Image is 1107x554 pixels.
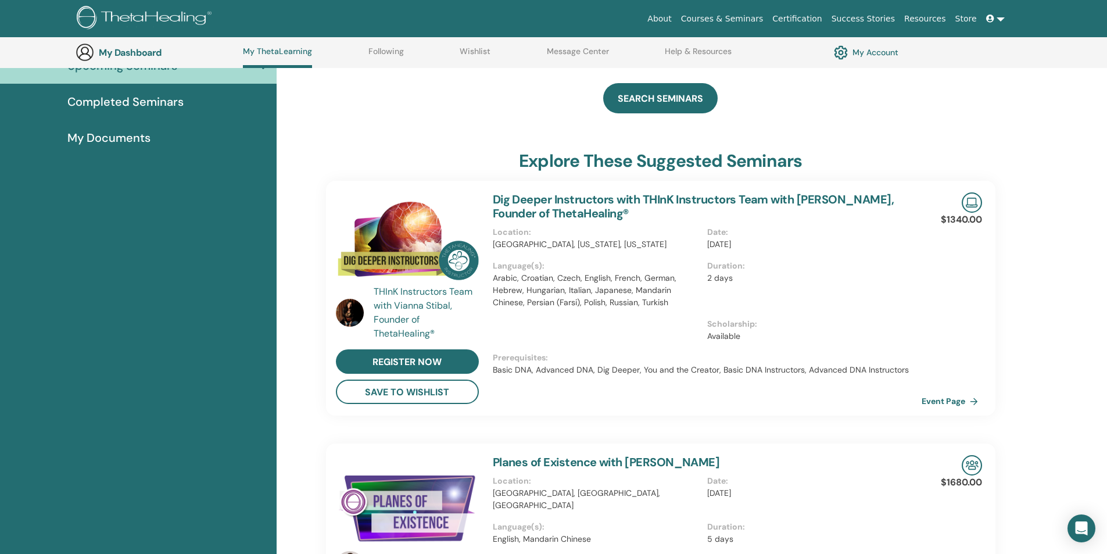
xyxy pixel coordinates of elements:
img: cog.svg [834,42,848,62]
span: SEARCH SEMINARS [618,92,703,105]
p: [GEOGRAPHIC_DATA], [GEOGRAPHIC_DATA], [GEOGRAPHIC_DATA] [493,487,700,512]
a: About [643,8,676,30]
a: Success Stories [827,8,900,30]
p: Location : [493,226,700,238]
p: Basic DNA, Advanced DNA, Dig Deeper, You and the Creator, Basic DNA Instructors, Advanced DNA Ins... [493,364,922,376]
p: English, Mandarin Chinese [493,533,700,545]
a: register now [336,349,479,374]
p: [GEOGRAPHIC_DATA], [US_STATE], [US_STATE] [493,238,700,251]
span: register now [372,356,442,368]
h3: explore these suggested seminars [519,151,802,171]
a: SEARCH SEMINARS [603,83,718,113]
a: Planes of Existence with [PERSON_NAME] [493,455,720,470]
p: Arabic, Croatian, Czech, English, French, German, Hebrew, Hungarian, Italian, Japanese, Mandarin ... [493,272,700,309]
a: Following [368,47,404,65]
p: [DATE] [707,487,915,499]
span: Completed Seminars [67,93,184,110]
div: Open Intercom Messenger [1067,514,1095,542]
span: My Documents [67,129,151,146]
p: Language(s) : [493,521,700,533]
p: $1680.00 [941,476,982,489]
p: Scholarship : [707,318,915,330]
p: Available [707,330,915,342]
a: Wishlist [460,47,490,65]
p: Prerequisites : [493,352,922,364]
img: Dig Deeper Instructors [336,192,479,288]
img: generic-user-icon.jpg [76,43,94,62]
p: Language(s) : [493,260,700,272]
p: $1340.00 [941,213,982,227]
a: My ThetaLearning [243,47,312,68]
img: logo.png [77,6,216,32]
img: In-Person Seminar [962,455,982,476]
a: Resources [900,8,951,30]
a: Help & Resources [665,47,732,65]
p: Duration : [707,521,915,533]
a: My Account [834,42,898,62]
p: 2 days [707,272,915,284]
p: [DATE] [707,238,915,251]
button: save to wishlist [336,380,479,404]
a: Event Page [922,392,983,410]
p: Duration : [707,260,915,272]
p: Date : [707,475,915,487]
h3: My Dashboard [99,47,215,58]
a: Store [951,8,981,30]
img: Live Online Seminar [962,192,982,213]
p: 5 days [707,533,915,545]
p: Date : [707,226,915,238]
a: Courses & Seminars [676,8,768,30]
p: Location : [493,475,700,487]
a: Certification [768,8,826,30]
img: default.jpg [336,299,364,327]
a: THInK Instructors Team with Vianna Stibal, Founder of ThetaHealing® [374,285,481,341]
a: Message Center [547,47,609,65]
a: Dig Deeper Instructors with THInK Instructors Team with [PERSON_NAME], Founder of ThetaHealing® [493,192,894,221]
